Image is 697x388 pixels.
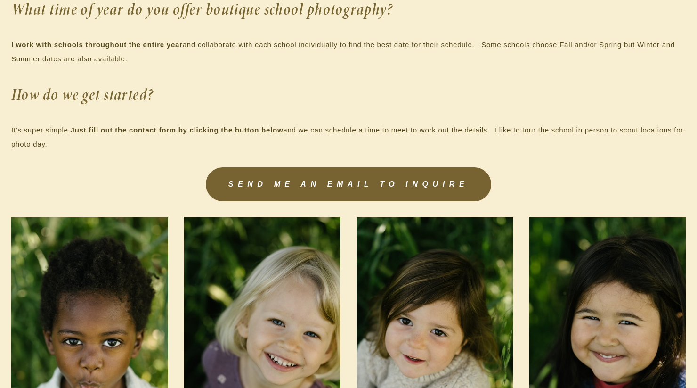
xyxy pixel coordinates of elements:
[11,80,686,109] h2: How do we get started?
[11,123,686,151] p: It's super simple. and we can schedule a time to meet to work out the details. I like to tour the...
[11,38,686,66] p: and collaborate with each school individually to find the best date for their schedule. Some scho...
[206,167,491,201] a: SEND ME AN EMAIL TO INQUIRE
[11,41,183,49] strong: I work with schools throughout the entire year
[71,126,284,134] strong: Just fill out the contact form by clicking the button below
